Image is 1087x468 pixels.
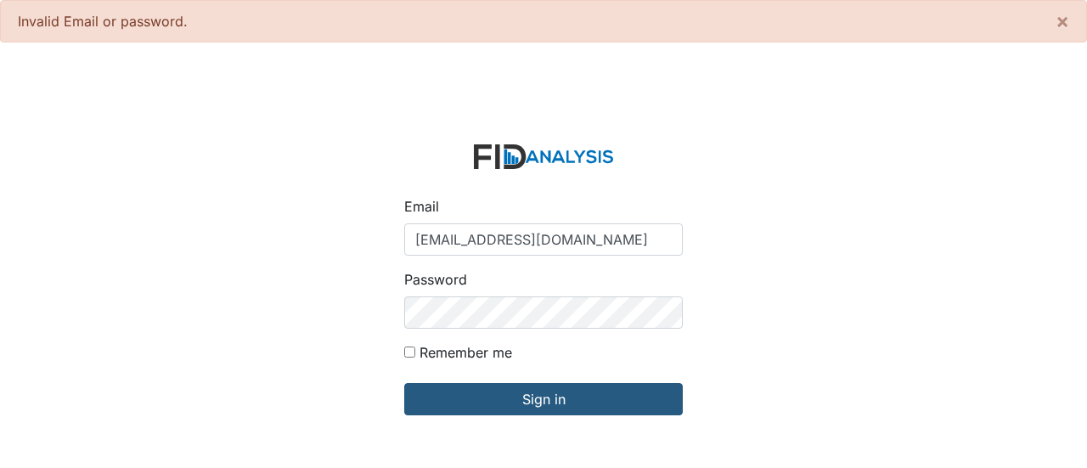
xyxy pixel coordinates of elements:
label: Password [404,269,467,290]
input: Sign in [404,383,683,415]
label: Email [404,196,439,217]
label: Remember me [420,342,512,363]
button: × [1039,1,1086,42]
span: × [1056,8,1069,33]
img: logo-2fc8c6e3336f68795322cb6e9a2b9007179b544421de10c17bdaae8622450297.svg [474,144,613,169]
